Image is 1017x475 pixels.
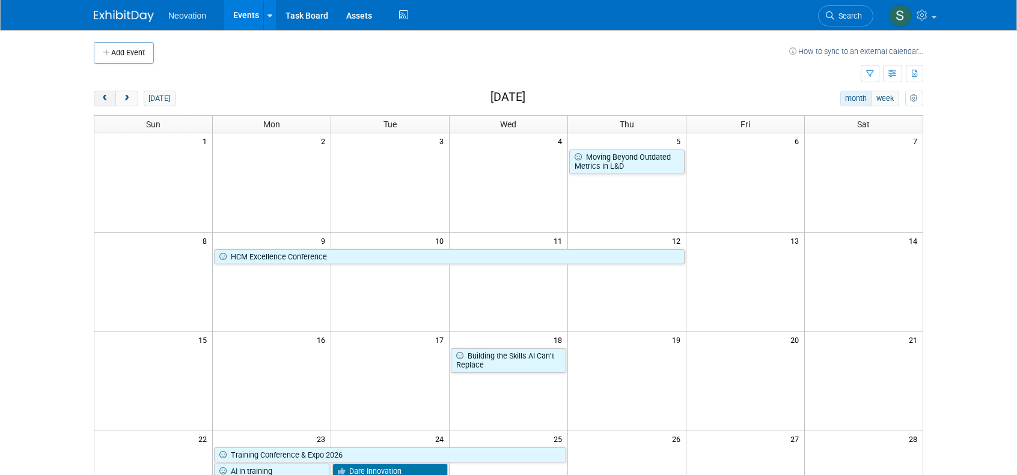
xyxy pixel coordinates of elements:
[94,91,116,106] button: prev
[552,332,567,347] span: 18
[201,233,212,248] span: 8
[146,120,160,129] span: Sun
[434,332,449,347] span: 17
[793,133,804,148] span: 6
[168,11,206,20] span: Neovation
[908,233,923,248] span: 14
[451,348,566,373] a: Building the Skills AI Can’t Replace
[789,431,804,446] span: 27
[671,431,686,446] span: 26
[818,5,873,26] a: Search
[857,120,870,129] span: Sat
[434,233,449,248] span: 10
[214,447,566,463] a: Training Conference & Expo 2026
[94,42,154,64] button: Add Event
[840,91,872,106] button: month
[214,249,684,265] a: HCM Excellence Conference
[197,431,212,446] span: 22
[201,133,212,148] span: 1
[908,431,923,446] span: 28
[557,133,567,148] span: 4
[383,120,397,129] span: Tue
[908,332,923,347] span: 21
[552,233,567,248] span: 11
[905,91,923,106] button: myCustomButton
[671,233,686,248] span: 12
[569,150,685,174] a: Moving Beyond Outdated Metrics in L&D
[789,233,804,248] span: 13
[490,91,525,104] h2: [DATE]
[320,133,331,148] span: 2
[872,91,899,106] button: week
[620,120,634,129] span: Thu
[94,10,154,22] img: ExhibitDay
[675,133,686,148] span: 5
[834,11,862,20] span: Search
[789,332,804,347] span: 20
[741,120,750,129] span: Fri
[144,91,176,106] button: [DATE]
[197,332,212,347] span: 15
[263,120,280,129] span: Mon
[671,332,686,347] span: 19
[316,431,331,446] span: 23
[115,91,138,106] button: next
[552,431,567,446] span: 25
[912,133,923,148] span: 7
[500,120,516,129] span: Wed
[889,4,912,27] img: Susan Hurrell
[434,431,449,446] span: 24
[316,332,331,347] span: 16
[438,133,449,148] span: 3
[910,95,918,103] i: Personalize Calendar
[789,47,923,56] a: How to sync to an external calendar...
[320,233,331,248] span: 9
